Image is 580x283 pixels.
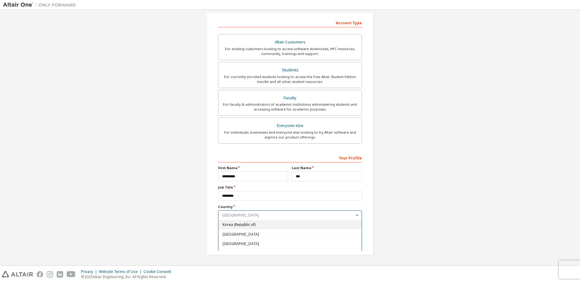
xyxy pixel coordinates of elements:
[218,165,288,170] label: First Name
[99,269,143,274] div: Website Terms of Use
[223,223,358,227] span: Korea (Republic of)
[57,271,63,278] img: linkedin.svg
[67,271,76,278] img: youtube.svg
[222,130,358,140] div: For individuals, businesses and everyone else looking to try Altair software and explore our prod...
[143,269,175,274] div: Cookie Consent
[37,271,43,278] img: facebook.svg
[222,74,358,84] div: For currently enrolled students looking to access the free Altair Student Edition bundle and all ...
[81,274,175,279] p: © 2025 Altair Engineering, Inc. All Rights Reserved.
[292,165,362,170] label: Last Name
[222,102,358,112] div: For faculty & administrators of academic institutions administering students and accessing softwa...
[218,204,362,209] label: Country
[222,66,358,74] div: Students
[222,46,358,56] div: For existing customers looking to access software downloads, HPC resources, community, trainings ...
[223,242,358,246] span: [GEOGRAPHIC_DATA]
[218,185,362,190] label: Job Title
[2,271,33,278] img: altair_logo.svg
[218,18,362,27] div: Account Type
[81,269,99,274] div: Privacy
[3,2,79,8] img: Altair One
[222,38,358,46] div: Altair Customers
[218,153,362,162] div: Your Profile
[222,94,358,102] div: Faculty
[223,232,358,236] span: [GEOGRAPHIC_DATA]
[47,271,53,278] img: instagram.svg
[222,121,358,130] div: Everyone else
